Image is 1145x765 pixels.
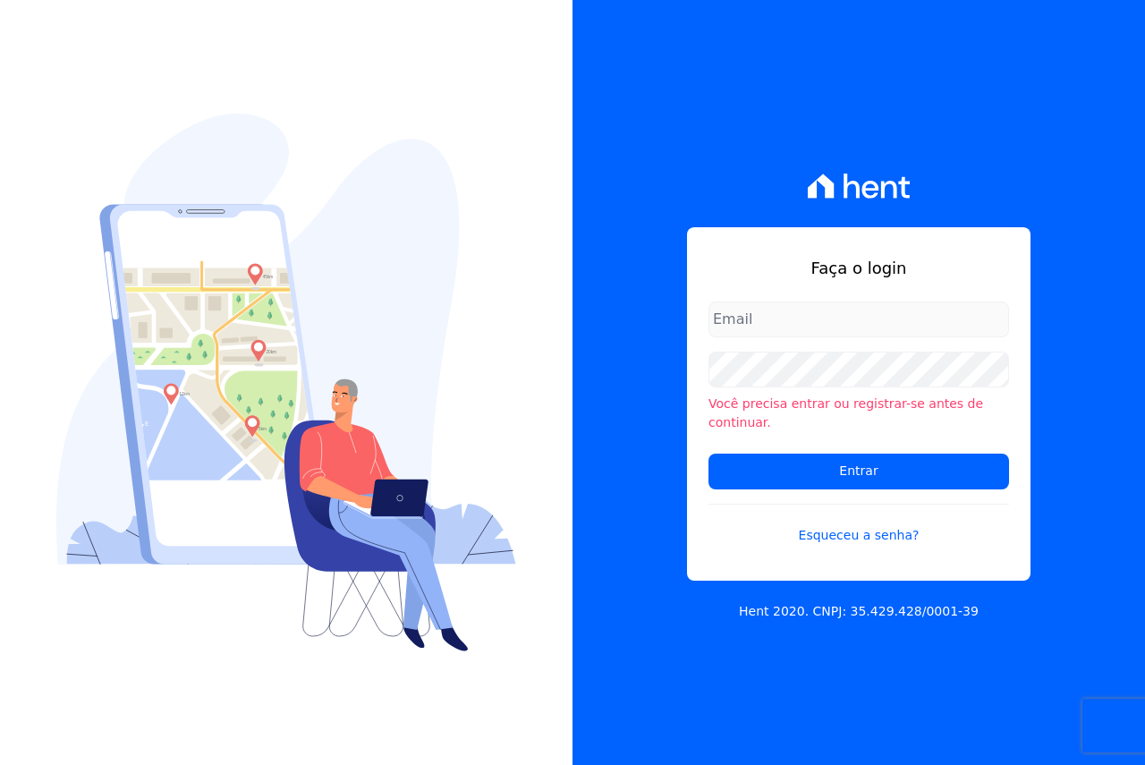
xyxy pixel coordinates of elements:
h1: Faça o login [708,256,1009,280]
a: Esqueceu a senha? [708,504,1009,545]
p: Hent 2020. CNPJ: 35.429.428/0001-39 [739,602,979,621]
img: Login [56,114,516,651]
input: Email [708,302,1009,337]
li: Você precisa entrar ou registrar-se antes de continuar. [708,395,1009,432]
input: Entrar [708,454,1009,489]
